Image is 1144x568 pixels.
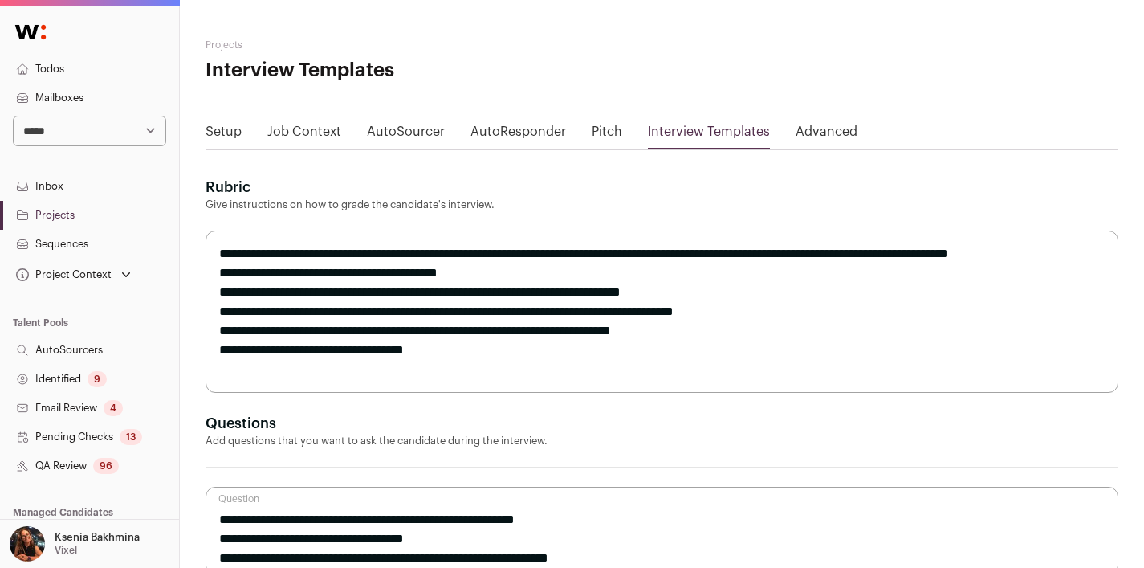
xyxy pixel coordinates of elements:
img: 13968079-medium_jpg [10,526,45,562]
a: Interview Templates [648,122,770,148]
div: 96 [93,458,119,474]
h3: Rubric [206,176,1118,198]
img: Wellfound [6,16,55,48]
a: Pitch [592,122,622,148]
p: Ksenia Bakhmina [55,531,140,544]
button: Open dropdown [13,264,134,286]
div: 4 [104,400,123,416]
h3: Questions [206,412,1118,435]
a: Advanced [796,122,857,148]
button: Open dropdown [6,526,143,562]
p: Vixel [55,544,77,557]
div: 9 [88,371,107,387]
a: AutoResponder [470,122,566,148]
div: 13 [120,429,142,445]
h2: Projects [206,39,510,51]
a: AutoSourcer [367,122,445,148]
a: Job Context [267,122,341,148]
p: Give instructions on how to grade the candidate's interview. [206,198,1118,211]
div: Project Context [13,268,112,281]
a: Setup [206,122,242,148]
h1: Interview Templates [206,58,510,84]
p: Add questions that you want to ask the candidate during the interview. [206,435,1118,447]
